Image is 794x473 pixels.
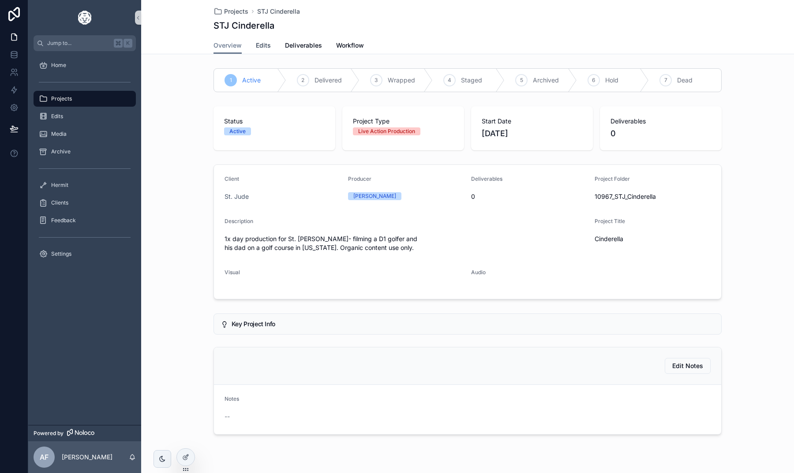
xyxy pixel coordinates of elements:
span: Active [242,76,261,85]
a: Clients [34,195,136,211]
span: 1 [230,77,232,84]
a: Deliverables [285,37,322,55]
span: Hold [605,76,618,85]
div: Active [229,127,246,135]
span: Media [51,130,67,138]
span: Dead [677,76,693,85]
div: [PERSON_NAME] [353,192,396,200]
span: Projects [224,7,248,16]
span: Notes [225,395,239,402]
span: Deliverables [471,175,502,182]
a: STJ Cinderella [257,7,300,16]
div: scrollable content [28,51,141,273]
button: Jump to...K [34,35,136,51]
span: Staged [461,76,482,85]
h5: Key Project Info [232,321,714,327]
a: Edits [34,108,136,124]
span: Archive [51,148,71,155]
span: Workflow [336,41,364,50]
span: Cinderella [595,235,711,243]
a: Archive [34,144,136,160]
span: [DATE] [482,127,582,140]
span: 4 [448,77,451,84]
span: Settings [51,250,71,257]
span: Deliverables [610,117,711,126]
span: Status [224,117,325,126]
a: Powered by [28,425,141,441]
span: Edits [51,113,63,120]
span: Producer [348,175,371,182]
a: Feedback [34,212,136,228]
a: Media [34,126,136,142]
span: Powered by [34,430,64,437]
span: 2 [301,77,304,84]
p: [PERSON_NAME] [62,453,112,462]
span: Edits [256,41,271,50]
a: Projects [34,91,136,107]
span: 1x day production for St. [PERSON_NAME]- filming a D1 golfer and his dad on a golf course in [US_... [225,235,588,252]
span: Description [225,218,253,224]
h1: STJ Cinderella [213,19,274,32]
span: Deliverables [285,41,322,50]
span: Start Date [482,117,582,126]
span: Client [225,175,239,182]
span: Visual [225,269,240,276]
span: Projects [51,95,72,102]
span: 6 [592,77,595,84]
span: Audio [471,269,486,276]
span: Feedback [51,217,76,224]
span: Clients [51,199,68,206]
span: Archived [533,76,559,85]
span: 3 [375,77,378,84]
span: AF [40,452,49,462]
img: App logo [78,11,91,25]
span: Home [51,62,66,69]
span: Delivered [315,76,342,85]
a: Hermit [34,177,136,193]
span: Overview [213,41,242,50]
span: Jump to... [47,40,110,47]
a: Settings [34,246,136,262]
span: 7 [664,77,667,84]
a: Workflow [336,37,364,55]
span: Project Folder [595,175,630,182]
a: Overview [213,37,242,54]
span: 0 [610,127,711,140]
span: Edit Notes [672,361,703,370]
span: 10967_STJ_Cinderella [595,192,711,201]
div: Live Action Production [358,127,415,135]
button: Edit Notes [665,358,711,374]
span: 5 [520,77,523,84]
a: Projects [213,7,248,16]
span: 0 [471,192,588,201]
a: Edits [256,37,271,55]
span: Wrapped [388,76,415,85]
span: -- [225,412,230,421]
span: Project Title [595,218,625,224]
a: Home [34,57,136,73]
span: Project Type [353,117,453,126]
span: Hermit [51,182,68,189]
a: St. Jude [225,192,249,201]
span: K [124,40,131,47]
